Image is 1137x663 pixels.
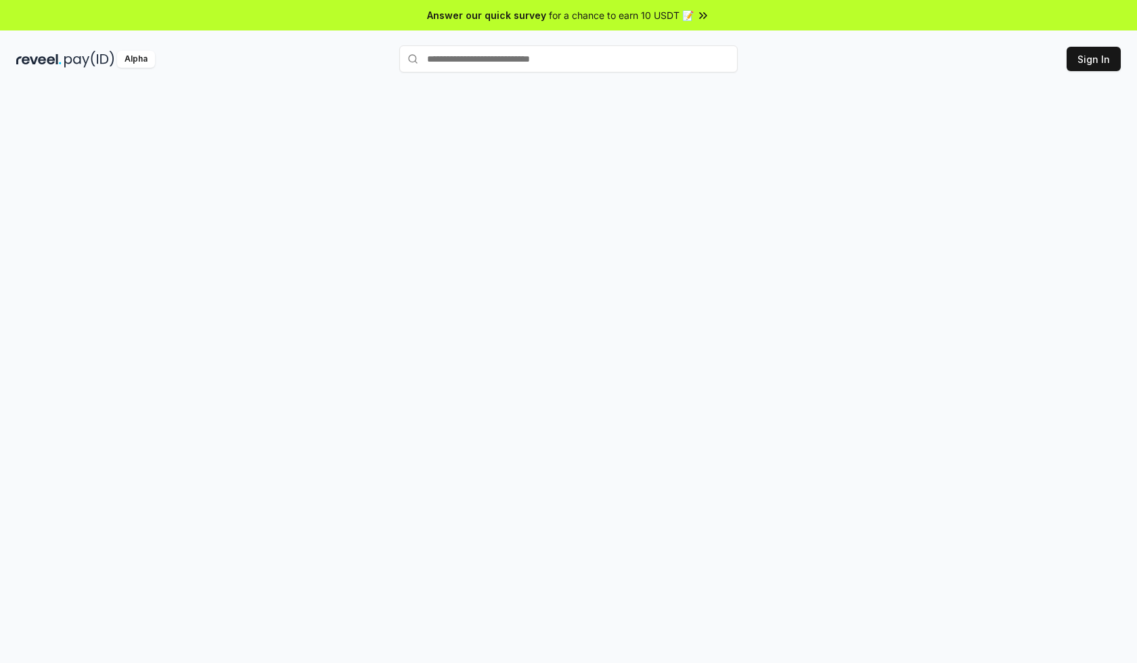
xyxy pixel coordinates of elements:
[64,51,114,68] img: pay_id
[549,8,694,22] span: for a chance to earn 10 USDT 📝
[427,8,546,22] span: Answer our quick survey
[16,51,62,68] img: reveel_dark
[117,51,155,68] div: Alpha
[1067,47,1121,71] button: Sign In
